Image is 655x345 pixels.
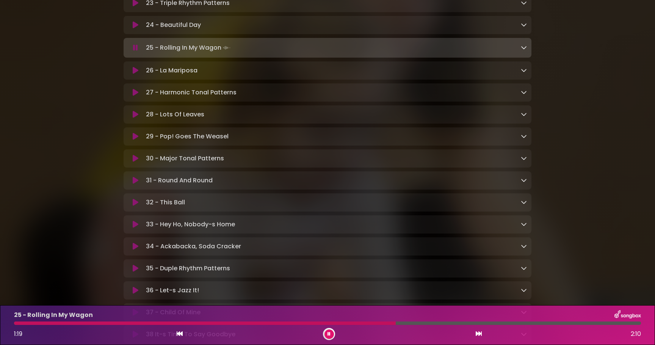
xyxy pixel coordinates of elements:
[146,20,201,30] p: 24 - Beautiful Day
[146,198,185,207] p: 32 - This Ball
[146,66,197,75] p: 26 - La Mariposa
[146,220,235,229] p: 33 - Hey Ho, Nobody-s Home
[221,42,232,53] img: waveform4.gif
[614,310,641,320] img: songbox-logo-white.png
[146,110,204,119] p: 28 - Lots Of Leaves
[146,154,224,163] p: 30 - Major Tonal Patterns
[14,310,93,320] p: 25 - Rolling In My Wagon
[146,242,241,251] p: 34 - Ackabacka, Soda Cracker
[631,329,641,339] span: 2:10
[146,42,232,53] p: 25 - Rolling In My Wagon
[14,329,22,338] span: 1:19
[146,176,213,185] p: 31 - Round And Round
[146,286,199,295] p: 36 - Let-s Jazz It!
[146,264,230,273] p: 35 - Duple Rhythm Patterns
[146,88,237,97] p: 27 - Harmonic Tonal Patterns
[146,132,229,141] p: 29 - Pop! Goes The Weasel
